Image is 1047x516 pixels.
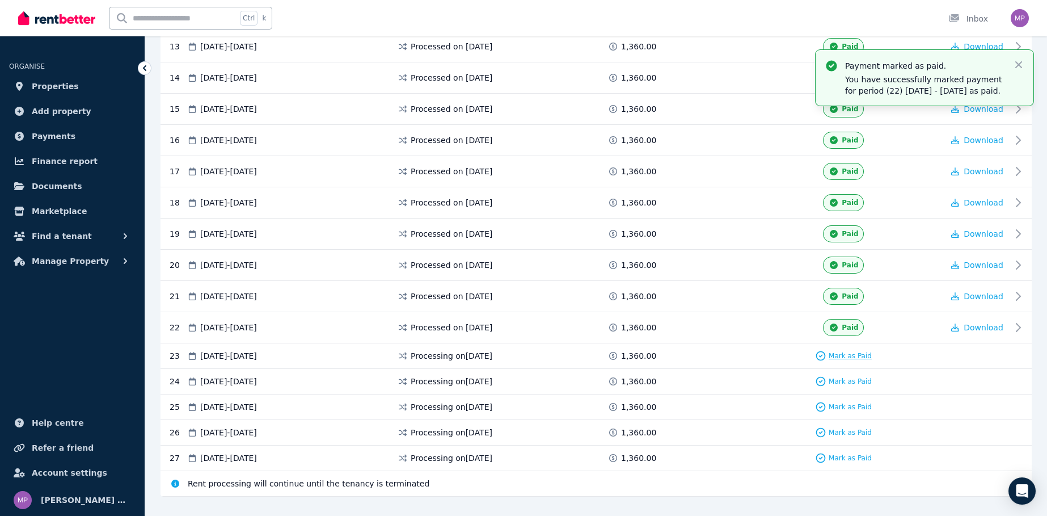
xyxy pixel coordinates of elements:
[621,197,656,208] span: 1,360.00
[951,166,1003,177] button: Download
[964,198,1003,207] span: Download
[951,322,1003,333] button: Download
[170,69,187,86] div: 14
[200,197,257,208] span: [DATE] - [DATE]
[964,261,1003,270] span: Download
[411,322,492,333] span: Processed on [DATE]
[200,72,257,83] span: [DATE] - [DATE]
[829,454,872,463] span: Mark as Paid
[9,250,136,272] button: Manage Property
[411,228,492,240] span: Processed on [DATE]
[200,41,257,52] span: [DATE] - [DATE]
[170,350,187,362] div: 23
[411,103,492,115] span: Processed on [DATE]
[621,103,656,115] span: 1,360.00
[829,351,872,360] span: Mark as Paid
[240,11,257,26] span: Ctrl
[41,493,131,507] span: [PERSON_NAME] Chimbini
[9,437,136,459] a: Refer a friend
[951,259,1003,271] button: Download
[964,136,1003,145] span: Download
[842,292,858,301] span: Paid
[964,229,1003,238] span: Download
[9,62,45,70] span: ORGANISE
[964,292,1003,301] span: Download
[200,228,257,240] span: [DATE] - [DATE]
[9,462,136,484] a: Account settings
[32,229,92,243] span: Find a tenant
[829,402,872,412] span: Mark as Paid
[951,41,1003,52] button: Download
[621,452,656,464] span: 1,360.00
[842,136,858,145] span: Paid
[170,257,187,274] div: 20
[32,254,109,268] span: Manage Property
[621,427,656,438] span: 1,360.00
[200,259,257,271] span: [DATE] - [DATE]
[948,13,988,24] div: Inbox
[32,179,82,193] span: Documents
[829,428,872,437] span: Mark as Paid
[621,291,656,302] span: 1,360.00
[188,478,429,489] span: Rent processing will continue until the tenancy is terminated
[621,166,656,177] span: 1,360.00
[411,259,492,271] span: Processed on [DATE]
[32,129,75,143] span: Payments
[951,291,1003,302] button: Download
[262,14,266,23] span: k
[170,194,187,211] div: 18
[842,104,858,114] span: Paid
[14,491,32,509] img: Musonda Pule Chimbini
[9,125,136,148] a: Payments
[200,166,257,177] span: [DATE] - [DATE]
[200,291,257,302] span: [DATE] - [DATE]
[32,204,87,218] span: Marketplace
[842,198,858,207] span: Paid
[829,377,872,386] span: Mark as Paid
[170,100,187,118] div: 15
[964,104,1003,114] span: Download
[9,225,136,247] button: Find a tenant
[1008,477,1036,505] div: Open Intercom Messenger
[411,401,492,413] span: Processing on [DATE]
[845,74,1004,97] p: You have successfully marked payment for period (22) [DATE] - [DATE] as paid.
[9,200,136,223] a: Marketplace
[411,427,492,438] span: Processing on [DATE]
[200,376,257,387] span: [DATE] - [DATE]
[200,322,257,333] span: [DATE] - [DATE]
[964,167,1003,176] span: Download
[411,166,492,177] span: Processed on [DATE]
[200,401,257,413] span: [DATE] - [DATE]
[170,319,187,336] div: 22
[200,350,257,362] span: [DATE] - [DATE]
[411,41,492,52] span: Processed on [DATE]
[170,401,187,413] div: 25
[9,75,136,98] a: Properties
[170,452,187,464] div: 27
[170,376,187,387] div: 24
[200,135,257,146] span: [DATE] - [DATE]
[9,412,136,434] a: Help centre
[842,229,858,238] span: Paid
[951,135,1003,146] button: Download
[32,79,79,93] span: Properties
[170,225,187,242] div: 19
[32,466,107,480] span: Account settings
[9,175,136,198] a: Documents
[32,154,98,168] span: Finance report
[845,60,1004,72] p: Payment marked as paid.
[842,42,858,51] span: Paid
[621,135,656,146] span: 1,360.00
[411,291,492,302] span: Processed on [DATE]
[18,10,95,27] img: RentBetter
[964,42,1003,51] span: Download
[9,100,136,123] a: Add property
[621,72,656,83] span: 1,360.00
[170,132,187,149] div: 16
[411,197,492,208] span: Processed on [DATE]
[32,416,84,430] span: Help centre
[200,452,257,464] span: [DATE] - [DATE]
[951,197,1003,208] button: Download
[170,427,187,438] div: 26
[621,41,656,52] span: 1,360.00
